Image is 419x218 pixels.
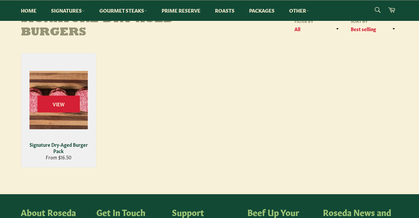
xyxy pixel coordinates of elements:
a: Signatures [44,0,91,21]
h4: Get In Touch [96,207,165,217]
h4: Support [172,207,241,217]
label: Filter by [292,18,342,24]
h4: About Roseda [21,207,90,217]
a: Other [283,0,316,21]
a: Signature Dry-Aged Burger Pack Signature Dry-Aged Burger Pack From $16.50 View [21,53,96,168]
h1: Signature Dry-Aged Burgers [21,13,210,39]
a: Packages [242,0,281,21]
a: Roasts [208,0,241,21]
a: Gourmet Steaks [93,0,154,21]
label: Sort by [349,18,398,24]
a: Home [14,0,43,21]
span: View [37,96,80,113]
div: Signature Dry-Aged Burger Pack [25,141,92,154]
a: Prime Reserve [155,0,207,21]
